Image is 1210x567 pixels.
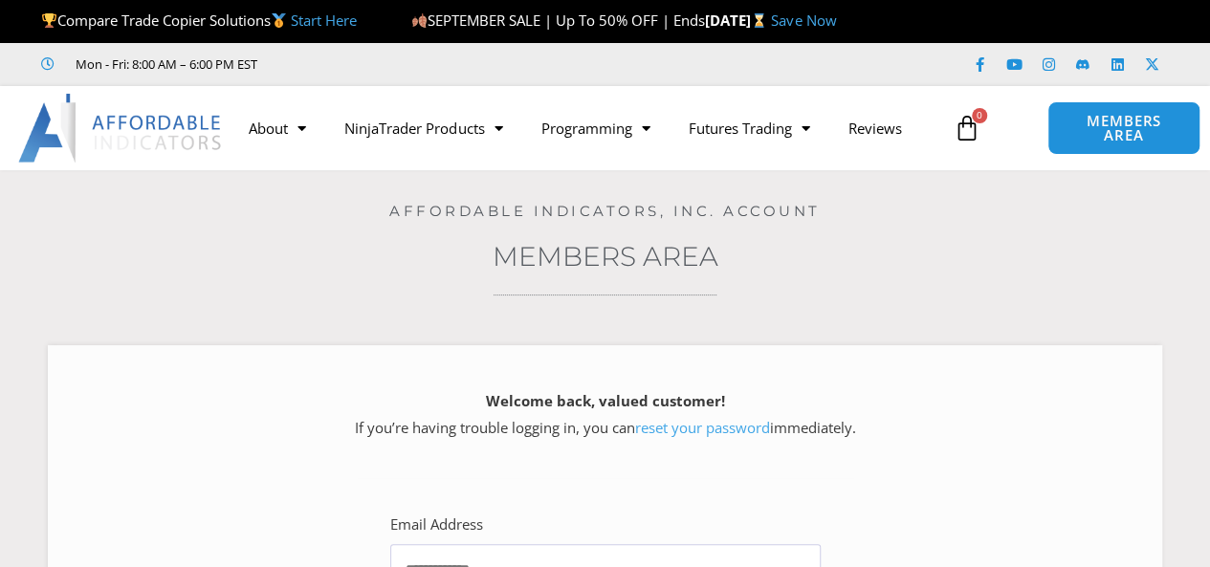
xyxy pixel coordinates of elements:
[81,388,1129,442] p: If you’re having trouble logging in, you can immediately.
[389,202,821,220] a: Affordable Indicators, Inc. Account
[230,106,325,150] a: About
[412,13,427,28] img: 🍂
[42,13,56,28] img: 🏆
[71,53,257,76] span: Mon - Fri: 8:00 AM – 6:00 PM EST
[752,13,766,28] img: ⌛
[493,240,718,273] a: Members Area
[411,11,705,30] span: SEPTEMBER SALE | Up To 50% OFF | Ends
[771,11,836,30] a: Save Now
[18,94,224,163] img: LogoAI | Affordable Indicators – NinjaTrader
[828,106,920,150] a: Reviews
[1067,114,1179,142] span: MEMBERS AREA
[291,11,357,30] a: Start Here
[390,512,483,538] label: Email Address
[272,13,286,28] img: 🥇
[41,11,357,30] span: Compare Trade Copier Solutions
[705,11,771,30] strong: [DATE]
[284,55,571,74] iframe: Customer reviews powered by Trustpilot
[972,108,987,123] span: 0
[669,106,828,150] a: Futures Trading
[230,106,944,150] nav: Menu
[925,100,1009,156] a: 0
[635,418,770,437] a: reset your password
[325,106,521,150] a: NinjaTrader Products
[486,391,725,410] strong: Welcome back, valued customer!
[1047,101,1199,155] a: MEMBERS AREA
[521,106,669,150] a: Programming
